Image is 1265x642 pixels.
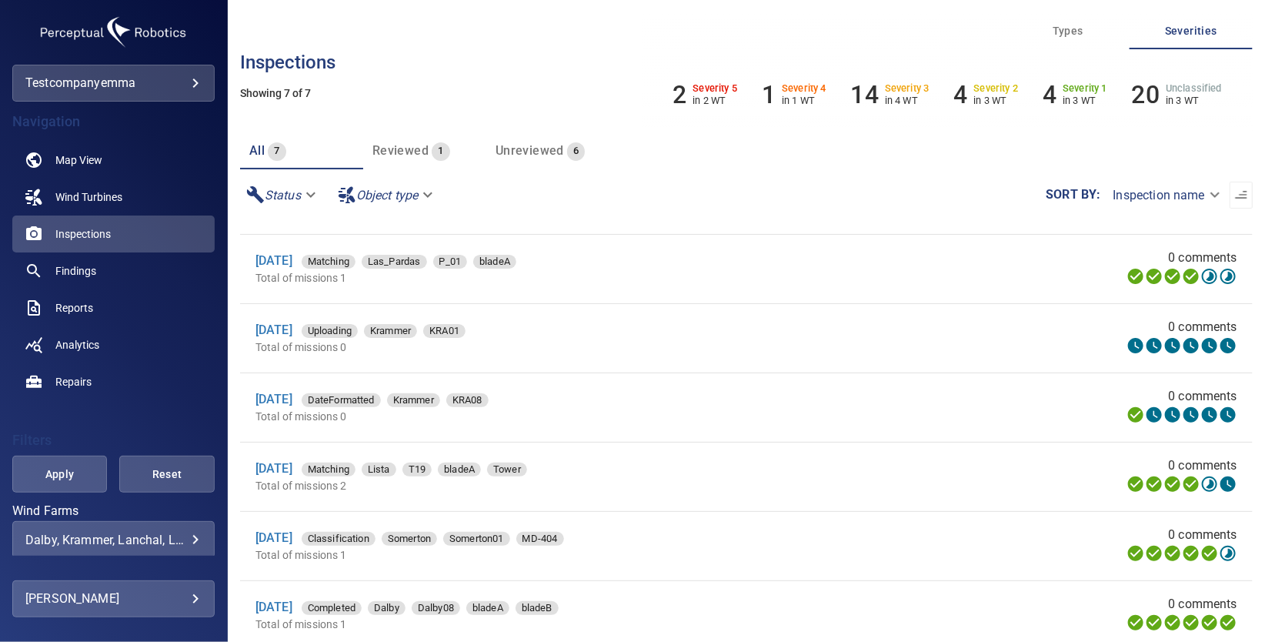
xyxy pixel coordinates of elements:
[1043,80,1056,109] h6: 4
[387,393,440,407] div: Krammer
[1168,387,1237,406] span: 0 comments
[12,433,215,448] h4: Filters
[255,270,823,286] p: Total of missions 1
[1200,406,1219,424] svg: Matching 0%
[12,326,215,363] a: analytics noActive
[12,363,215,400] a: repairs noActive
[364,324,417,338] div: Krammer
[1139,22,1243,41] span: Severities
[1166,95,1222,106] p: in 3 WT
[387,393,440,408] span: Krammer
[368,601,406,615] div: Dalby
[1126,336,1145,355] svg: Uploading 0%
[302,531,375,547] span: Classification
[302,324,358,338] div: Uploading
[382,532,437,546] div: Somerton
[516,532,564,546] div: MD-404
[1126,267,1145,286] svg: Uploading 100%
[1126,406,1145,424] svg: Uploading 100%
[466,600,509,616] span: bladeA
[55,337,99,353] span: Analytics
[1200,475,1219,493] svg: Matching 3%
[1163,614,1182,632] svg: Selecting 100%
[372,143,429,158] span: Reviewed
[782,83,826,94] h6: Severity 4
[1168,595,1237,614] span: 0 comments
[1182,267,1200,286] svg: ML Processing 100%
[1126,544,1145,563] svg: Uploading 100%
[1043,80,1107,109] li: Severity 1
[1182,336,1200,355] svg: ML Processing 0%
[1016,22,1120,41] span: Types
[302,462,355,477] span: Matching
[332,182,443,209] div: Object type
[473,255,516,269] div: bladeA
[382,531,437,547] span: Somerton
[466,601,509,615] div: bladeA
[240,52,1253,72] h3: Inspections
[255,600,292,614] a: [DATE]
[255,547,846,563] p: Total of missions 1
[412,601,460,615] div: Dalby08
[1132,80,1222,109] li: Severity Unclassified
[249,143,265,158] span: All
[302,254,355,269] span: Matching
[1163,267,1182,286] svg: Selecting 100%
[1145,406,1163,424] svg: Data Formatted 0%
[265,188,301,202] em: Status
[438,463,481,476] div: bladeA
[1168,456,1237,475] span: 0 comments
[362,462,396,477] span: Lista
[473,254,516,269] span: bladeA
[302,393,381,407] div: DateFormatted
[55,152,102,168] span: Map View
[496,143,564,158] span: Unreviewed
[1132,80,1160,109] h6: 20
[12,179,215,216] a: windturbines noActive
[693,95,738,106] p: in 2 WT
[402,462,432,477] span: T19
[1063,83,1107,94] h6: Severity 1
[25,587,202,611] div: [PERSON_NAME]
[12,505,215,517] label: Wind Farms
[412,600,460,616] span: Dalby08
[762,80,776,109] h6: 1
[1163,336,1182,355] svg: Selecting 0%
[302,601,362,615] div: Completed
[1163,406,1182,424] svg: Selecting 0%
[516,601,559,615] div: bladeB
[432,142,449,160] span: 1
[356,188,419,202] em: Object type
[885,83,930,94] h6: Severity 3
[446,393,489,408] span: KRA08
[362,254,427,269] span: Las_Pardas
[55,226,111,242] span: Inspections
[974,95,1019,106] p: in 3 WT
[1145,475,1163,493] svg: Data Formatted 100%
[362,255,427,269] div: Las_Pardas
[139,465,195,484] span: Reset
[1200,614,1219,632] svg: Matching 100%
[255,339,798,355] p: Total of missions 0
[362,463,396,476] div: Lista
[673,80,686,109] h6: 2
[12,142,215,179] a: map noActive
[487,463,527,476] div: Tower
[255,617,844,632] p: Total of missions 1
[255,392,292,406] a: [DATE]
[302,255,355,269] div: Matching
[516,531,564,547] span: MD-404
[1219,267,1237,286] svg: Classification 57%
[255,478,829,493] p: Total of missions 2
[55,189,122,205] span: Wind Turbines
[954,80,1019,109] li: Severity 2
[1169,249,1238,267] span: 0 comments
[1163,475,1182,493] svg: Selecting 100%
[567,142,585,160] span: 6
[443,531,510,547] span: Somerton01
[1230,182,1253,209] button: Sort list from oldest to newest
[1182,544,1200,563] svg: ML Processing 100%
[1200,267,1219,286] svg: Matching 23%
[302,323,358,339] span: Uploading
[1182,406,1200,424] svg: ML Processing 0%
